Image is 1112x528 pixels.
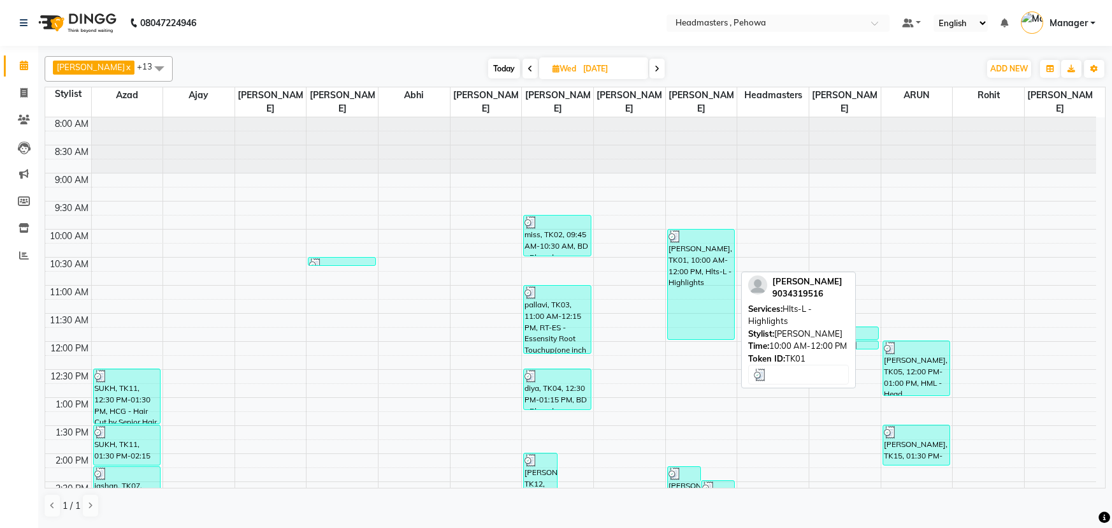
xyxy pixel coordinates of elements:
[451,87,522,117] span: [PERSON_NAME]
[53,398,91,411] div: 1:00 PM
[62,499,80,513] span: 1 / 1
[990,64,1028,73] span: ADD NEW
[772,276,842,286] span: [PERSON_NAME]
[668,230,735,339] div: [PERSON_NAME], TK01, 10:00 AM-12:00 PM, Hlts-L - Highlights
[522,87,593,117] span: [PERSON_NAME]
[579,59,643,78] input: 2025-09-03
[488,59,520,78] span: Today
[748,328,774,339] span: Stylist:
[809,87,881,117] span: [PERSON_NAME]
[883,425,950,465] div: [PERSON_NAME], TK15, 01:30 PM-02:15 PM, BRD - [PERSON_NAME]
[140,5,196,41] b: 08047224946
[53,482,91,495] div: 2:30 PM
[1025,87,1096,117] span: [PERSON_NAME]
[47,286,91,299] div: 11:00 AM
[845,341,877,349] div: RITU, TK10, 12:00 PM-12:05 PM, TH-UL - [GEOGRAPHIC_DATA]
[52,173,91,187] div: 9:00 AM
[772,288,842,300] div: 9034319516
[737,87,809,103] span: Headmasters
[163,87,235,103] span: Ajay
[48,370,91,383] div: 12:30 PM
[52,117,91,131] div: 8:00 AM
[308,258,375,265] div: miss, TK02, 10:30 AM-10:35 AM, TH-UL - [GEOGRAPHIC_DATA]
[137,61,162,71] span: +13
[987,60,1031,78] button: ADD NEW
[125,62,131,72] a: x
[549,64,579,73] span: Wed
[524,286,591,353] div: pallavi, TK03, 11:00 AM-12:15 PM, RT-ES - Essensity Root Touchup(one inch only)
[524,369,591,409] div: diya, TK04, 12:30 PM-01:15 PM, BD - Blow dry
[94,467,161,525] div: jashan, TK07, 02:15 PM-03:20 PM, BRD - [PERSON_NAME],WXG-FACE-RC - Face waxing
[953,87,1024,103] span: Rohit
[748,340,849,353] div: 10:00 AM-12:00 PM
[666,87,737,117] span: [PERSON_NAME]
[883,341,950,395] div: [PERSON_NAME], TK05, 12:00 PM-01:00 PM, HML - Head massage(with natural dry)
[748,328,849,341] div: [PERSON_NAME]
[668,467,700,521] div: [PERSON_NAME], TK06, 02:15 PM-03:15 PM, HCG - Hair Cut by Senior Hair Stylist
[594,87,665,117] span: [PERSON_NAME]
[307,87,378,117] span: [PERSON_NAME]
[748,304,783,314] span: Services:
[748,275,767,295] img: profile
[94,369,161,423] div: SUKH, TK11, 12:30 PM-01:30 PM, HCG - Hair Cut by Senior Hair Stylist
[47,258,91,271] div: 10:30 AM
[1050,17,1088,30] span: Manager
[45,87,91,101] div: Stylist
[32,5,120,41] img: logo
[748,353,785,363] span: Token ID:
[57,62,125,72] span: [PERSON_NAME]
[52,145,91,159] div: 8:30 AM
[235,87,307,117] span: [PERSON_NAME]
[53,426,91,439] div: 1:30 PM
[94,425,161,465] div: SUKH, TK11, 01:30 PM-02:15 PM, BRD - [PERSON_NAME]
[748,341,769,351] span: Time:
[52,202,91,215] div: 9:30 AM
[524,216,591,256] div: miss, TK02, 09:45 AM-10:30 AM, BD - Blow dry
[53,454,91,467] div: 2:00 PM
[48,342,91,355] div: 12:00 PM
[702,481,734,521] div: [PERSON_NAME], TK06, 02:30 PM-03:15 PM, BRD - [PERSON_NAME]
[47,314,91,327] div: 11:30 AM
[748,353,849,365] div: TK01
[379,87,450,103] span: Abhi
[92,87,163,103] span: Azad
[47,230,91,243] div: 10:00 AM
[1021,11,1043,34] img: Manager
[881,87,953,103] span: ARUN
